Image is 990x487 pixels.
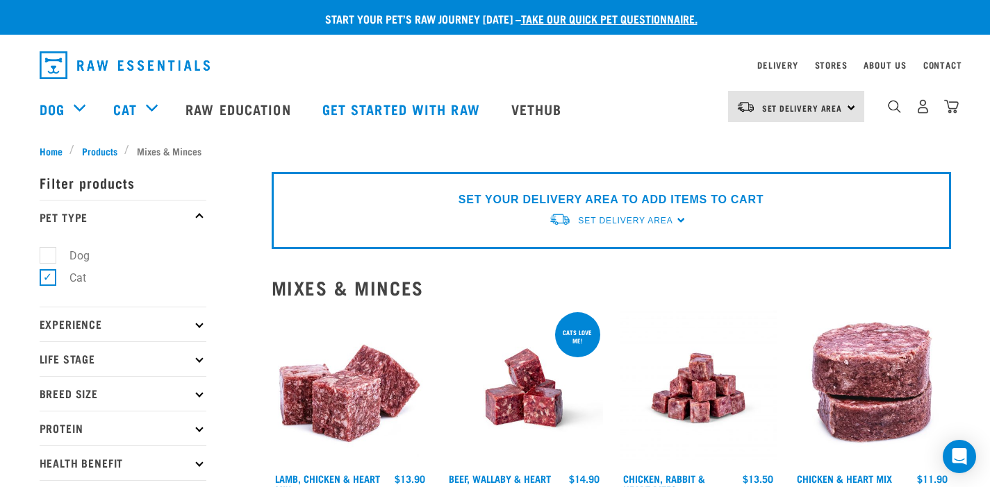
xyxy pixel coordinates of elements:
img: home-icon@2x.png [944,99,959,114]
span: Products [82,144,117,158]
p: Breed Size [40,376,206,411]
a: Dog [40,99,65,119]
a: Products [74,144,124,158]
p: Health Benefit [40,445,206,480]
span: Set Delivery Area [578,216,673,225]
div: Cats love me! [555,322,600,351]
img: Raw Essentials Logo [40,51,210,79]
p: Protein [40,411,206,445]
img: 1124 Lamb Chicken Heart Mix 01 [272,309,429,467]
a: Get started with Raw [308,81,497,137]
a: Chicken & Heart Mix [797,476,892,481]
nav: dropdown navigation [28,46,962,85]
img: user.png [916,99,930,114]
p: Life Stage [40,341,206,376]
a: Raw Education [172,81,308,137]
p: Pet Type [40,200,206,234]
a: About Us [864,62,906,67]
div: Open Intercom Messenger [943,440,976,473]
span: Home [40,144,63,158]
img: Chicken and Heart Medallions [793,309,951,467]
img: home-icon-1@2x.png [888,100,901,113]
p: Filter products [40,165,206,200]
h2: Mixes & Minces [272,277,951,298]
a: Delivery [757,62,798,67]
img: Raw Essentials 2024 July2572 Beef Wallaby Heart [445,309,603,467]
a: Contact [923,62,962,67]
a: Cat [113,99,137,119]
nav: breadcrumbs [40,144,951,158]
a: Beef, Wallaby & Heart [449,476,551,481]
label: Dog [47,247,95,264]
p: Experience [40,307,206,341]
a: take our quick pet questionnaire. [521,15,698,22]
span: Set Delivery Area [762,105,843,110]
div: $14.90 [569,473,600,484]
img: Chicken Rabbit Heart 1609 [620,309,777,467]
img: van-moving.png [736,101,755,113]
label: Cat [47,269,92,287]
p: SET YOUR DELIVERY AREA TO ADD ITEMS TO CART [459,191,764,208]
a: Stores [815,62,848,67]
a: Vethub [497,81,579,137]
div: $13.50 [743,473,773,484]
a: Home [40,144,70,158]
img: van-moving.png [549,212,571,227]
div: $13.90 [395,473,425,484]
div: $11.90 [917,473,948,484]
